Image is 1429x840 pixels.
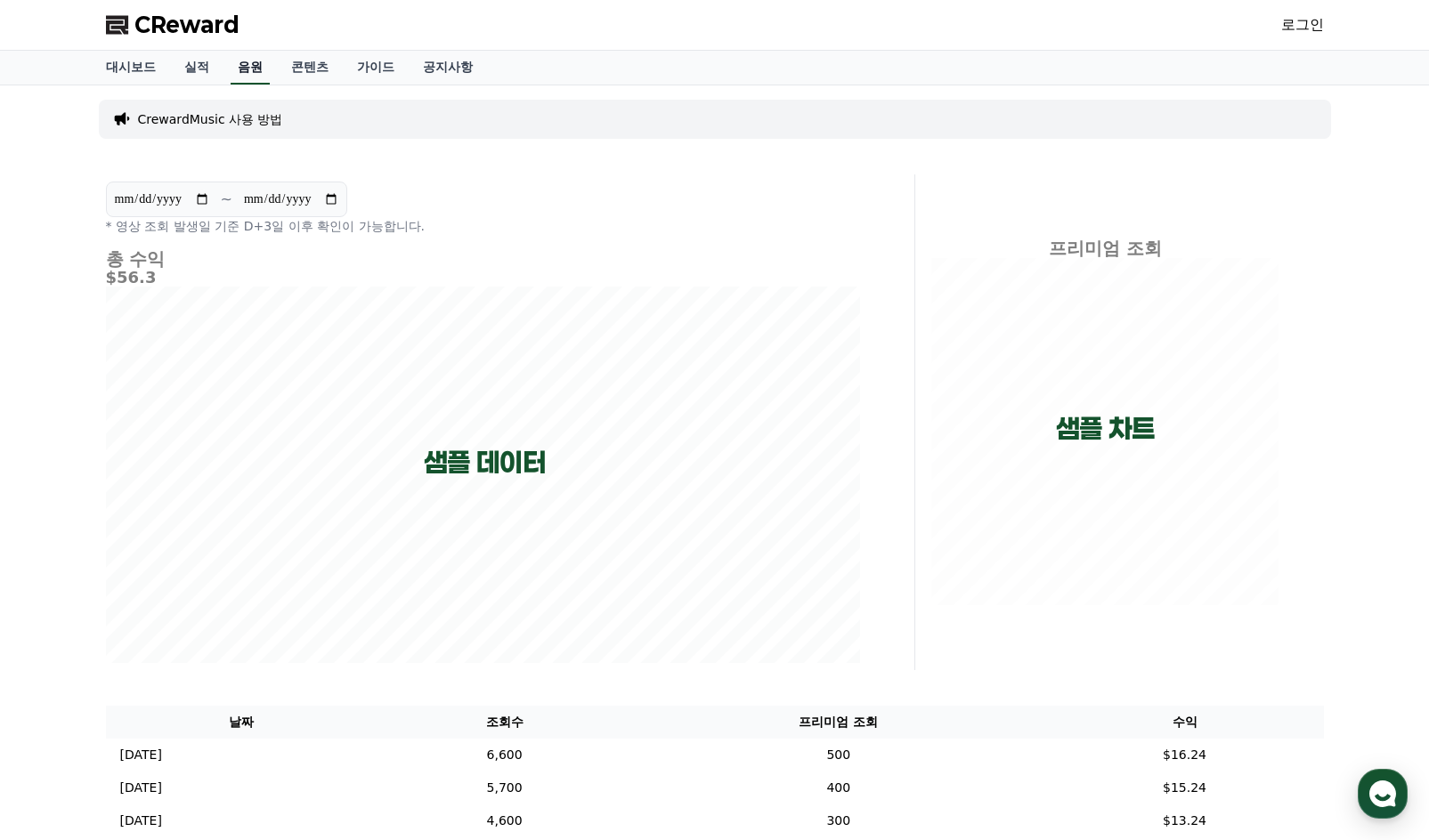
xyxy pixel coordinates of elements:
[134,11,240,39] span: CReward
[170,51,223,85] a: 실적
[120,812,162,830] p: [DATE]
[5,564,118,609] a: 홈
[163,592,184,606] span: 대화
[631,739,1045,771] td: 500
[106,706,378,739] th: 날짜
[378,771,631,804] td: 5,700
[409,51,487,85] a: 공지사항
[1056,413,1155,445] p: 샘플 차트
[275,591,296,605] span: 설정
[424,447,546,479] p: 샘플 데이터
[138,110,283,128] a: CrewardMusic 사용 방법
[631,804,1045,837] td: 300
[631,771,1045,804] td: 400
[1046,804,1324,837] td: $13.24
[120,746,162,764] p: [DATE]
[118,564,230,609] a: 대화
[1281,14,1324,36] a: 로그인
[1046,771,1324,804] td: $15.24
[343,51,409,85] a: 가이드
[1046,739,1324,771] td: $16.24
[378,739,631,771] td: 6,600
[277,51,343,85] a: 콘텐츠
[120,779,162,797] p: [DATE]
[930,238,1281,258] h4: 프리미엄 조회
[56,591,67,605] span: 홈
[230,564,342,609] a: 설정
[631,706,1045,739] th: 프리미엄 조회
[106,217,865,235] p: * 영상 조회 발생일 기준 D+3일 이후 확인이 가능합니다.
[378,804,631,837] td: 4,600
[106,269,865,287] h5: $56.3
[378,706,631,739] th: 조회수
[106,11,240,39] a: CReward
[231,51,270,85] a: 음원
[106,249,865,269] h4: 총 수익
[92,51,170,85] a: 대시보드
[221,189,232,210] p: ~
[1046,706,1324,739] th: 수익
